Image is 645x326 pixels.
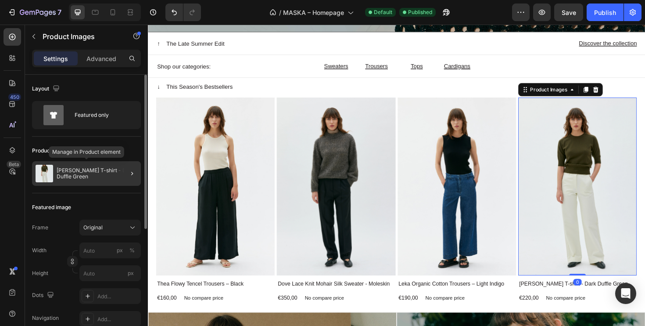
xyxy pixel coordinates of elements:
[313,40,341,47] u: Cardigans
[9,285,31,294] div: €160,00
[127,245,137,256] button: px
[79,265,141,281] input: px
[166,287,208,292] p: No compare price
[392,270,513,279] h1: [PERSON_NAME] T-shirt - Dark Duffle Green
[75,105,128,125] div: Featured only
[97,293,139,301] div: Add...
[165,4,201,21] div: Undo/Redo
[265,77,390,266] a: Leka Organic Cotton Trousers – Light Indigo
[278,40,291,48] a: Tops
[279,8,281,17] span: /
[32,314,59,322] div: Navigation
[32,147,70,155] div: Product source
[128,270,134,276] span: px
[186,40,212,48] a: Sweaters
[57,7,61,18] p: 7
[9,61,518,70] h2: ↓ This Season's Bestsellers
[451,269,459,276] div: 0
[32,269,48,277] label: Height
[83,224,103,232] span: Original
[32,290,56,301] div: Dots
[136,270,258,279] h1: Dove Lace Knit Mohair Silk Sweater - Moleskin
[32,246,47,254] label: Width
[86,54,116,63] p: Advanced
[408,8,432,16] span: Published
[265,270,386,279] h1: Leka Organic Cotton Trousers – Light Indigo
[79,243,141,258] input: px%
[313,40,341,48] a: Cardigans
[392,77,518,266] a: Ada Cashmere T-shirt - Dark Duffle Green
[115,245,125,256] button: %
[32,224,48,232] label: Frame
[374,8,392,16] span: Default
[117,246,123,254] div: px
[32,83,61,95] div: Layout
[554,4,583,21] button: Save
[392,285,415,294] div: €220,00
[136,285,159,294] div: €350,00
[38,287,80,292] p: No compare price
[615,283,636,304] div: Open Intercom Messenger
[562,9,576,16] span: Save
[32,203,71,211] div: Featured image
[8,94,21,101] div: 450
[587,4,623,21] button: Publish
[594,8,616,17] div: Publish
[7,161,21,168] div: Beta
[9,77,134,266] a: Thea Flowy Tencel Trousers – Black
[57,167,137,180] p: [PERSON_NAME] T-shirt - Dark Duffle Green
[79,220,141,235] button: Original
[422,287,463,292] p: No compare price
[97,315,139,323] div: Add...
[230,40,254,48] a: Trousers
[43,31,117,42] p: Product Images
[43,54,68,63] p: Settings
[4,4,65,21] button: 7
[9,270,130,279] h1: Thea Flowy Tencel Trousers – Black
[36,165,53,182] img: product feature img
[148,25,645,326] iframe: Design area
[283,8,344,17] span: MASKA – Homepage
[129,246,135,254] div: %
[136,77,262,266] a: Dove Lace Knit Mohair Silk Sweater - Moleskin
[456,16,518,24] a: Discover the collection
[265,285,287,294] div: €190,00
[294,287,336,292] p: No compare price
[9,40,176,49] h2: Shop our categories:
[403,65,446,73] div: Product Images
